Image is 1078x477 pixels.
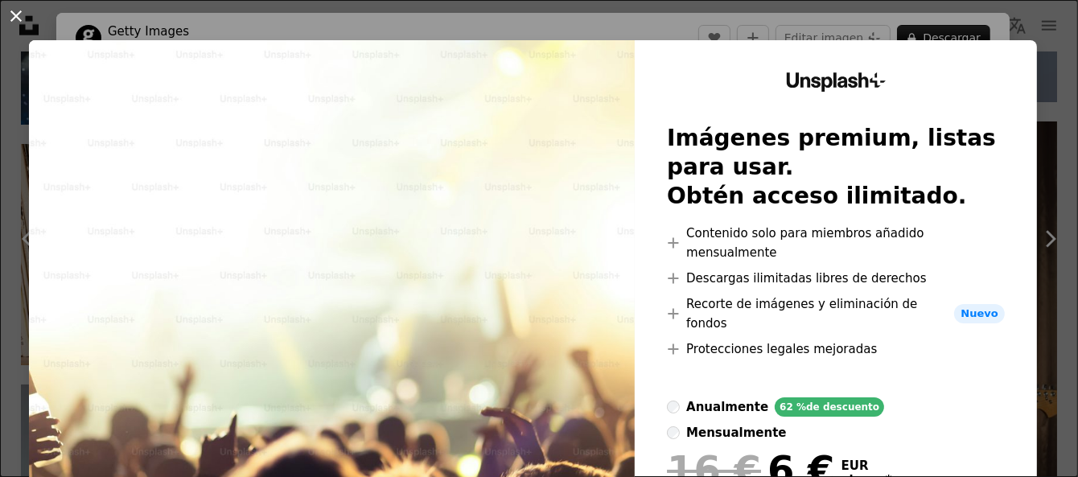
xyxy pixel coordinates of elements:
li: Descargas ilimitadas libres de derechos [667,269,1005,288]
li: Recorte de imágenes y eliminación de fondos [667,294,1005,333]
input: mensualmente [667,426,680,439]
div: mensualmente [686,423,786,442]
h2: Imágenes premium, listas para usar. Obtén acceso ilimitado. [667,124,1005,211]
span: EUR [841,458,892,473]
input: anualmente62 %de descuento [667,401,680,413]
li: Protecciones legales mejoradas [667,339,1005,359]
div: anualmente [686,397,768,417]
span: Nuevo [954,304,1004,323]
div: 62 % de descuento [775,397,884,417]
li: Contenido solo para miembros añadido mensualmente [667,224,1005,262]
